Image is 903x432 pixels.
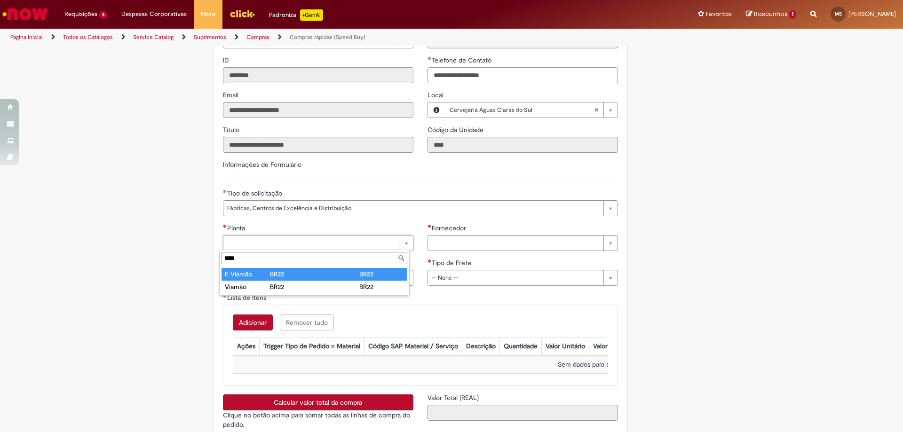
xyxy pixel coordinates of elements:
div: BR22 [270,269,315,279]
div: Viamão [225,282,269,291]
div: BR22 [270,282,315,291]
div: BR22 [359,282,404,291]
div: F. Viamão [225,269,269,279]
div: BR22 [359,269,404,279]
ul: Planta [220,266,409,295]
